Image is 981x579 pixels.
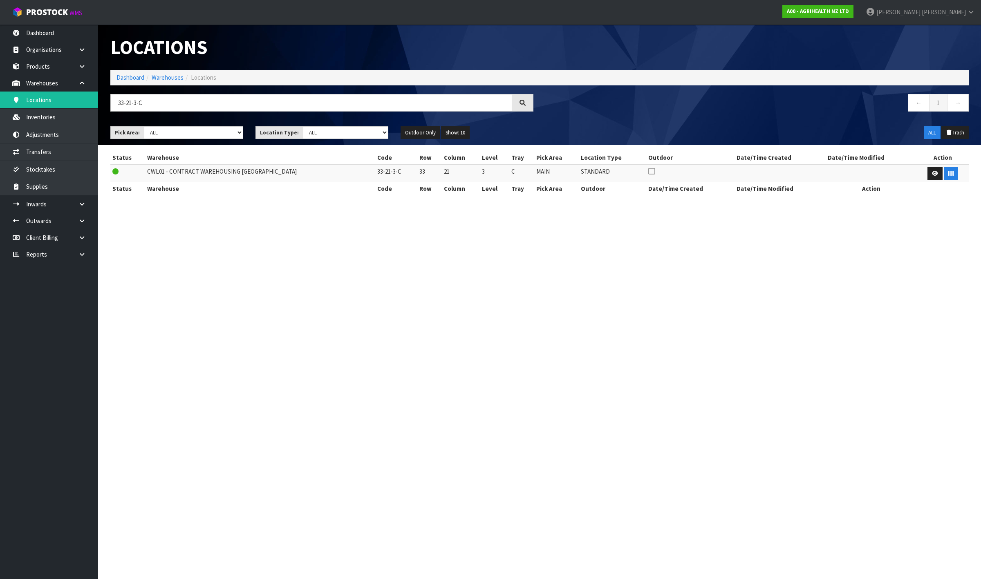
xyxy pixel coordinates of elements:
[579,182,646,195] th: Outdoor
[579,165,646,182] td: STANDARD
[735,182,826,195] th: Date/Time Modified
[579,151,646,164] th: Location Type
[110,94,512,112] input: Search locations
[110,151,145,164] th: Status
[442,182,480,195] th: Column
[260,129,299,136] strong: Location Type:
[442,151,480,164] th: Column
[922,8,966,16] span: [PERSON_NAME]
[441,126,470,139] button: Show: 10
[145,182,375,195] th: Warehouse
[480,151,509,164] th: Level
[646,151,735,164] th: Outdoor
[876,8,921,16] span: [PERSON_NAME]
[191,74,216,81] span: Locations
[442,165,480,182] td: 21
[145,165,375,182] td: CWL01 - CONTRACT WAREHOUSING [GEOGRAPHIC_DATA]
[534,165,579,182] td: MAIN
[110,37,533,58] h1: Locations
[480,165,509,182] td: 3
[826,182,917,195] th: Action
[509,165,534,182] td: C
[12,7,22,17] img: cube-alt.png
[110,182,145,195] th: Status
[145,151,375,164] th: Warehouse
[115,129,140,136] strong: Pick Area:
[941,126,969,139] button: Trash
[782,5,853,18] a: A00 - AGRIHEALTH NZ LTD
[375,151,417,164] th: Code
[735,151,826,164] th: Date/Time Created
[546,94,969,114] nav: Page navigation
[69,9,82,17] small: WMS
[947,94,969,112] a: →
[924,126,941,139] button: ALL
[417,151,442,164] th: Row
[417,182,442,195] th: Row
[480,182,509,195] th: Level
[509,182,534,195] th: Tray
[417,165,442,182] td: 33
[401,126,440,139] button: Outdoor Only
[534,151,579,164] th: Pick Area
[26,7,68,18] span: ProStock
[509,151,534,164] th: Tray
[534,182,579,195] th: Pick Area
[917,151,969,164] th: Action
[152,74,184,81] a: Warehouses
[787,8,849,15] strong: A00 - AGRIHEALTH NZ LTD
[646,182,735,195] th: Date/Time Created
[826,151,917,164] th: Date/Time Modified
[908,94,929,112] a: ←
[375,182,417,195] th: Code
[929,94,947,112] a: 1
[375,165,417,182] td: 33-21-3-C
[116,74,144,81] a: Dashboard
